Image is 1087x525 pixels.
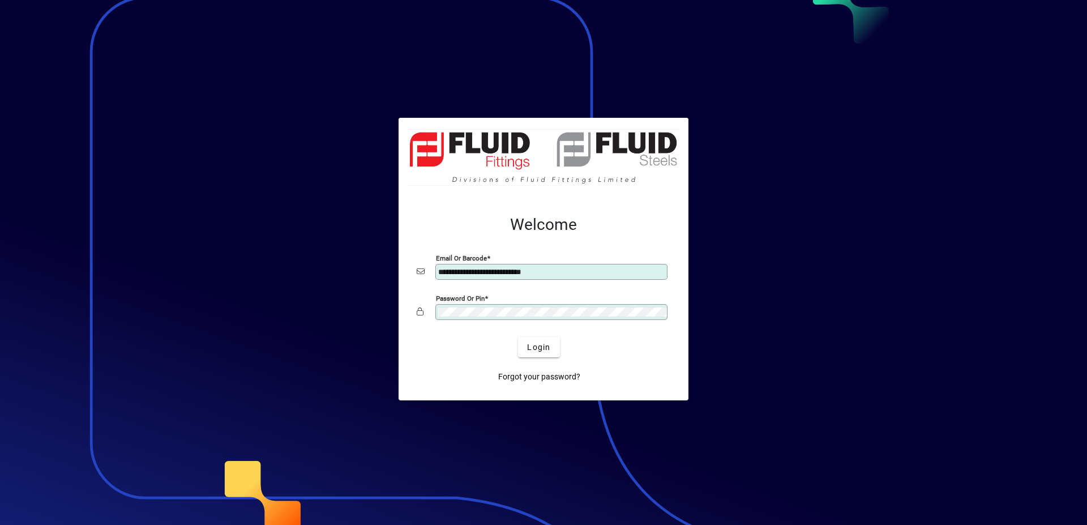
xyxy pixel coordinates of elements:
a: Forgot your password? [494,366,585,387]
h2: Welcome [417,215,670,234]
span: Forgot your password? [498,371,580,383]
mat-label: Password or Pin [436,294,485,302]
span: Login [527,342,550,353]
button: Login [518,337,559,357]
mat-label: Email or Barcode [436,254,487,262]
